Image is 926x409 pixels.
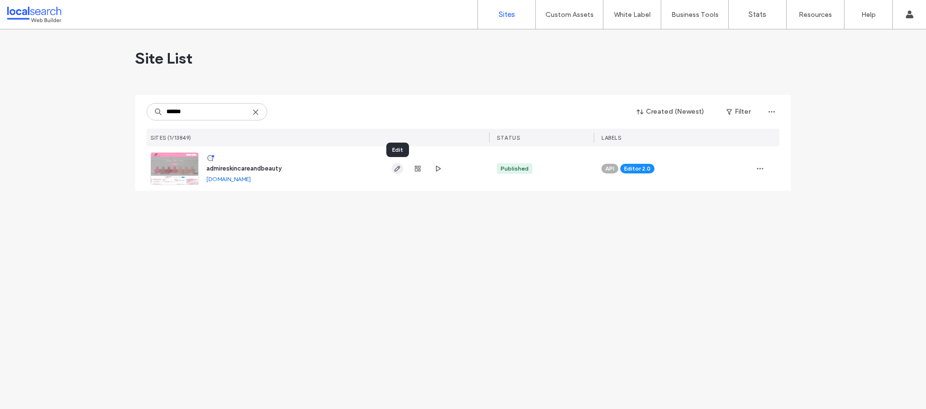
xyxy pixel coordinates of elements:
label: Help [861,11,876,19]
label: Resources [799,11,832,19]
span: Help [22,7,42,15]
span: API [605,164,614,173]
div: Edit [386,143,409,157]
div: Published [501,164,529,173]
span: Editor 2.0 [624,164,651,173]
label: Sites [499,10,515,19]
a: [DOMAIN_NAME] [206,175,251,183]
label: White Label [614,11,651,19]
button: Created (Newest) [628,104,713,119]
label: Custom Assets [545,11,594,19]
button: Filter [717,104,760,119]
span: SITES (1/13849) [150,134,191,141]
span: LABELS [601,134,621,141]
label: Business Tools [671,11,719,19]
span: STATUS [497,134,520,141]
label: Stats [749,10,766,19]
a: admireskincareandbeauty [206,165,282,172]
span: Site List [135,49,192,68]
